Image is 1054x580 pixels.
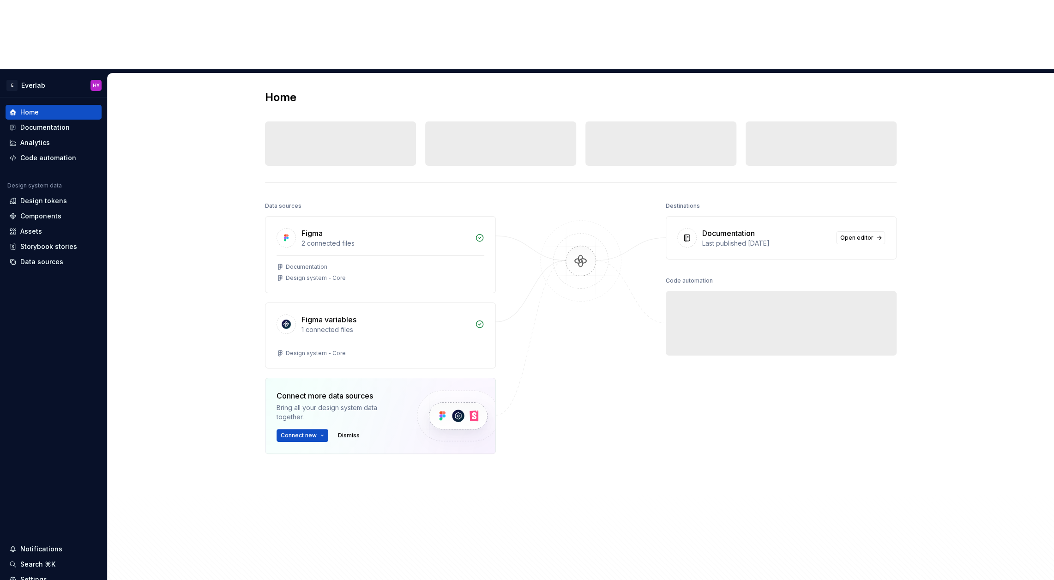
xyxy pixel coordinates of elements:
div: Notifications [20,544,62,554]
a: Open editor [836,231,885,244]
a: Components [6,209,102,224]
button: Search ⌘K [6,557,102,572]
div: 1 connected files [301,325,470,334]
h2: Home [265,90,296,105]
span: Connect new [281,432,317,439]
div: Analytics [20,138,50,147]
div: Design system - Core [286,274,346,282]
div: Documentation [286,263,327,271]
div: Bring all your design system data together. [277,403,401,422]
div: E [6,80,18,91]
div: HY [93,82,100,89]
div: Assets [20,227,42,236]
div: Design tokens [20,196,67,205]
div: Documentation [20,123,70,132]
div: Home [20,108,39,117]
a: Figma variables1 connected filesDesign system - Core [265,302,496,369]
div: Data sources [265,199,301,212]
div: Search ⌘K [20,560,55,569]
a: Home [6,105,102,120]
div: 2 connected files [301,239,470,248]
div: Code automation [20,153,76,163]
div: Destinations [666,199,700,212]
a: Data sources [6,254,102,269]
div: Storybook stories [20,242,77,251]
a: Documentation [6,120,102,135]
div: Data sources [20,257,63,266]
div: Components [20,211,61,221]
a: Figma2 connected filesDocumentationDesign system - Core [265,216,496,293]
a: Design tokens [6,193,102,208]
button: EEverlabHY [2,75,105,95]
button: Connect new [277,429,328,442]
button: Notifications [6,542,102,556]
div: Everlab [21,81,45,90]
div: Documentation [702,228,755,239]
a: Code automation [6,151,102,165]
div: Design system data [7,182,62,189]
div: Design system - Core [286,350,346,357]
button: Dismiss [334,429,364,442]
div: Last published [DATE] [702,239,831,248]
a: Assets [6,224,102,239]
a: Analytics [6,135,102,150]
div: Figma [301,228,323,239]
div: Connect more data sources [277,390,401,401]
span: Dismiss [338,432,360,439]
a: Storybook stories [6,239,102,254]
div: Figma variables [301,314,356,325]
div: Code automation [666,274,713,287]
span: Open editor [840,234,873,242]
